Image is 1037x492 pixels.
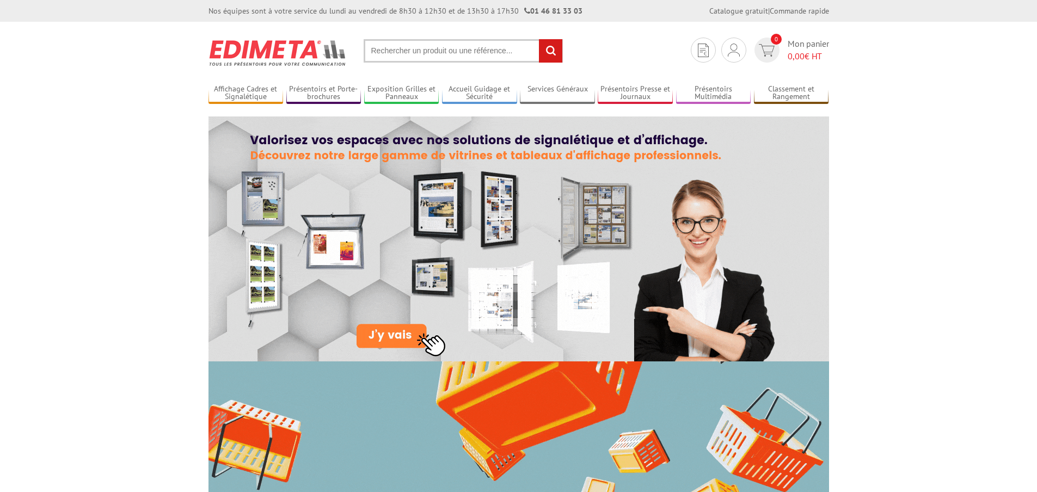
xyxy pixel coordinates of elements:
[788,51,805,61] span: 0,00
[754,84,829,102] a: Classement et Rangement
[698,44,709,57] img: devis rapide
[771,34,782,45] span: 0
[442,84,517,102] a: Accueil Guidage et Sécurité
[364,84,439,102] a: Exposition Grilles et Panneaux
[752,38,829,63] a: devis rapide 0 Mon panier 0,00€ HT
[788,50,829,63] span: € HT
[728,44,740,57] img: devis rapide
[676,84,751,102] a: Présentoirs Multimédia
[770,6,829,16] a: Commande rapide
[539,39,562,63] input: rechercher
[788,38,829,63] span: Mon panier
[364,39,563,63] input: Rechercher un produit ou une référence...
[208,33,347,73] img: Présentoir, panneau, stand - Edimeta - PLV, affichage, mobilier bureau, entreprise
[524,6,582,16] strong: 01 46 81 33 03
[598,84,673,102] a: Présentoirs Presse et Journaux
[759,44,775,57] img: devis rapide
[286,84,361,102] a: Présentoirs et Porte-brochures
[520,84,595,102] a: Services Généraux
[208,84,284,102] a: Affichage Cadres et Signalétique
[208,5,582,16] div: Nos équipes sont à votre service du lundi au vendredi de 8h30 à 12h30 et de 13h30 à 17h30
[709,5,829,16] div: |
[709,6,768,16] a: Catalogue gratuit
